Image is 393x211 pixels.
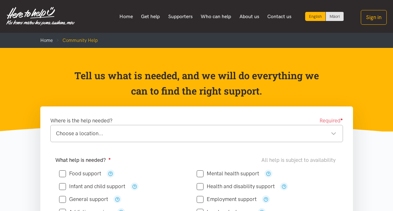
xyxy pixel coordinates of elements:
div: All help is subject to availability [261,156,338,164]
a: Who can help [197,10,235,23]
img: Home [6,7,75,26]
label: Where is the help needed? [50,116,113,125]
label: Mental health support [197,171,259,176]
a: Switch to Te Reo Māori [326,12,344,21]
label: What help is needed? [55,156,111,164]
a: Home [40,38,53,43]
span: Required [320,116,343,125]
div: Language toggle [305,12,344,21]
a: Get help [137,10,164,23]
a: Home [115,10,137,23]
p: Tell us what is needed, and we will do everything we can to find the right support. [72,68,321,99]
button: Sign in [361,10,387,25]
label: General support [59,197,108,202]
sup: ● [108,156,111,161]
a: Supporters [164,10,197,23]
a: About us [235,10,264,23]
a: Contact us [263,10,296,23]
label: Employment support [197,197,257,202]
div: Current language [305,12,326,21]
sup: ● [340,117,343,121]
li: Community Help [53,37,98,44]
label: Health and disability support [197,184,275,189]
label: Infant and child support [59,184,125,189]
label: Food support [59,171,101,176]
div: Choose a location... [56,129,336,138]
